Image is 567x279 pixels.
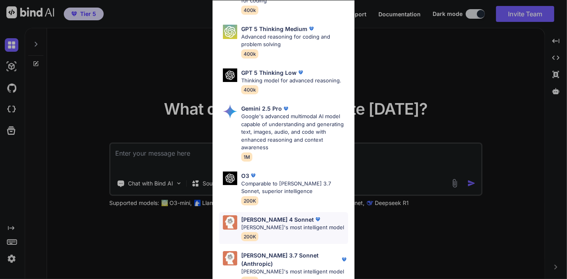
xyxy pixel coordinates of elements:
[241,224,344,232] p: [PERSON_NAME]'s most intelligent model
[241,152,252,162] span: 1M
[223,68,237,82] img: Pick Models
[223,172,237,185] img: Pick Models
[223,215,237,230] img: Pick Models
[241,180,348,195] p: Comparable to [PERSON_NAME] 3.7 Sonnet, superior intelligence
[282,105,290,113] img: premium
[241,33,348,49] p: Advanced reasoning for coding and problem solving
[249,172,257,179] img: premium
[241,172,249,180] p: O3
[241,215,314,224] p: [PERSON_NAME] 4 Sonnet
[241,232,258,241] span: 200K
[297,68,305,76] img: premium
[223,104,237,119] img: Pick Models
[241,25,307,33] p: GPT 5 Thinking Medium
[314,215,322,223] img: premium
[241,85,258,94] span: 400k
[241,77,341,85] p: Thinking model for advanced reasoning.
[241,49,258,59] span: 400k
[241,196,258,205] span: 200K
[241,6,258,15] span: 400k
[241,68,297,77] p: GPT 5 Thinking Low
[223,25,237,39] img: Pick Models
[241,251,340,268] p: [PERSON_NAME] 3.7 Sonnet (Anthropic)
[307,25,315,33] img: premium
[241,268,348,276] p: [PERSON_NAME]'s most intelligent model
[340,256,348,263] img: premium
[241,104,282,113] p: Gemini 2.5 Pro
[223,251,237,265] img: Pick Models
[241,113,348,152] p: Google's advanced multimodal AI model capable of understanding and generating text, images, audio...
